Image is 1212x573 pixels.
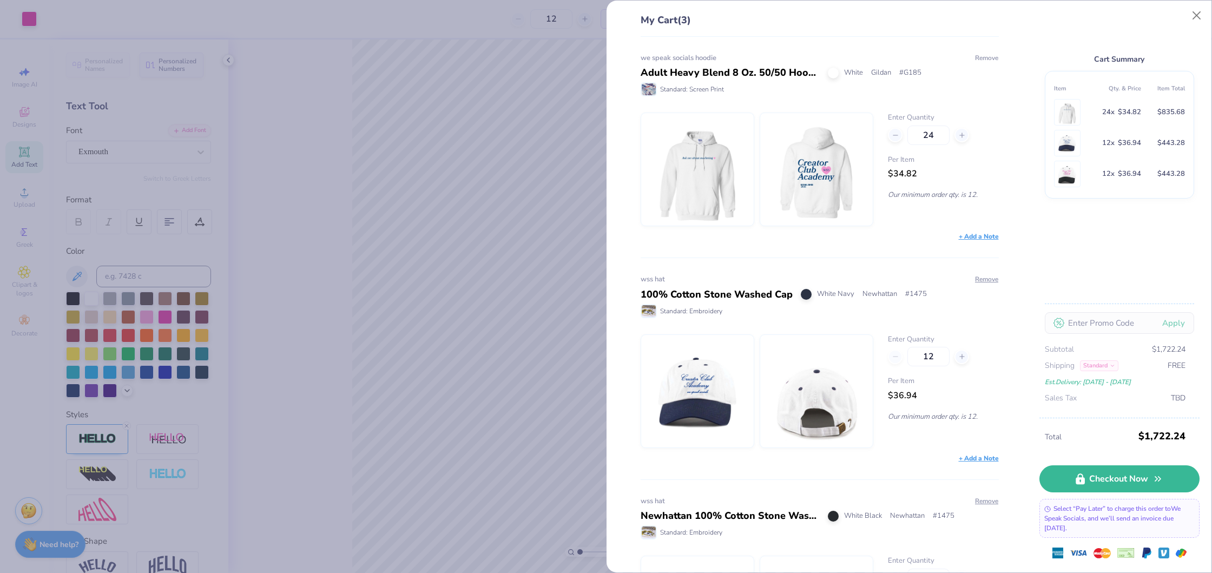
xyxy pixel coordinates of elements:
[642,305,656,317] img: Standard: Embroidery
[1158,548,1169,558] img: Venmo
[1080,360,1118,371] div: Standard
[1070,544,1087,562] img: visa
[1171,392,1185,404] span: TBD
[1054,80,1098,97] th: Item
[641,496,999,507] div: wss hat
[1152,344,1185,355] span: $1,722.24
[890,511,925,522] span: Newhattan
[641,13,999,37] div: My Cart (3)
[641,53,999,64] div: we speak socials hoodie
[1094,544,1111,562] img: master-card
[1176,548,1187,558] img: GPay
[844,511,882,522] span: White Black
[907,126,950,145] input: – –
[1045,312,1194,334] input: Enter Promo Code
[1045,431,1135,443] span: Total
[1057,130,1078,156] img: Newhattan 1475
[1118,168,1141,180] span: $36.94
[888,412,998,421] p: Our minimum order qty. is 12.
[1097,80,1141,97] th: Qty. & Price
[1141,80,1185,97] th: Item Total
[641,509,820,523] div: Newhattan 100% Cotton Stone Washed Cap
[1057,161,1078,187] img: Newhattan 1475
[1157,137,1185,149] span: $443.28
[660,306,722,316] span: Standard: Embroidery
[642,83,656,95] img: Standard: Screen Print
[974,496,999,506] button: Remove
[641,287,793,302] div: 100% Cotton Stone Washed Cap
[660,528,722,537] span: Standard: Embroidery
[907,347,950,366] input: – –
[888,334,998,345] label: Enter Quantity
[641,65,820,80] div: Adult Heavy Blend 8 Oz. 50/50 Hooded Sweatshirt
[1168,360,1185,372] span: FREE
[1117,548,1135,558] img: cheque
[817,289,854,300] span: White Navy
[770,335,863,447] img: Newhattan 1475
[974,274,999,284] button: Remove
[1045,344,1074,355] span: Subtotal
[959,232,999,241] div: + Add a Note
[888,155,998,166] span: Per Item
[1045,360,1075,372] span: Shipping
[959,453,999,463] div: + Add a Note
[1045,376,1185,388] div: Est. Delivery: [DATE] - [DATE]
[651,113,744,226] img: Gildan G185
[660,84,724,94] span: Standard: Screen Print
[1187,5,1207,26] button: Close
[1102,168,1115,180] span: 12 x
[641,274,999,285] div: wss hat
[844,68,863,78] span: White
[1102,106,1115,118] span: 24 x
[770,113,863,226] img: Gildan G185
[1039,499,1200,538] div: Select “Pay Later” to charge this order to We Speak Socials , and we’ll send an invoice due [DATE].
[1157,106,1185,118] span: $835.68
[888,190,998,200] p: Our minimum order qty. is 12.
[933,511,954,522] span: # 1475
[974,53,999,63] button: Remove
[1045,53,1194,65] div: Cart Summary
[1141,548,1152,558] img: Paypal
[899,68,921,78] span: # G185
[888,556,998,567] label: Enter Quantity
[1039,465,1200,492] a: Checkout Now
[1102,137,1115,149] span: 12 x
[1052,548,1063,558] img: express
[1045,392,1077,404] span: Sales Tax
[862,289,897,300] span: Newhattan
[888,376,998,387] span: Per Item
[888,168,917,180] span: $34.82
[871,68,891,78] span: Gildan
[651,335,744,447] img: Newhattan 1475
[888,390,917,401] span: $36.94
[642,526,656,538] img: Standard: Embroidery
[888,113,998,123] label: Enter Quantity
[1138,426,1185,446] span: $1,722.24
[1157,168,1185,180] span: $443.28
[905,289,927,300] span: # 1475
[1057,100,1078,125] img: Gildan G185
[1118,106,1141,118] span: $34.82
[1118,137,1141,149] span: $36.94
